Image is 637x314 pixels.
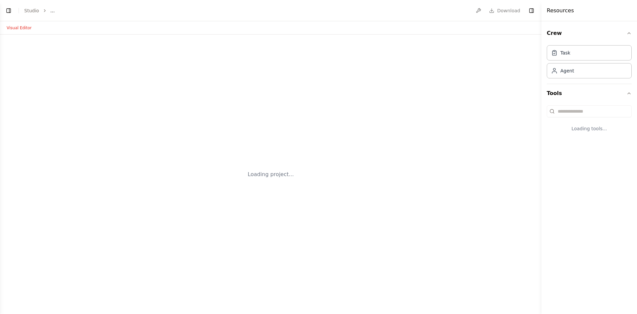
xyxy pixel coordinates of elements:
div: Tools [547,103,632,143]
div: Task [560,50,570,56]
a: Studio [24,8,39,13]
div: Loading tools... [547,120,632,137]
button: Show left sidebar [4,6,13,15]
button: Crew [547,24,632,43]
nav: breadcrumb [24,7,55,14]
h4: Resources [547,7,574,15]
div: Agent [560,67,574,74]
span: ... [50,7,55,14]
button: Visual Editor [3,24,35,32]
div: Loading project... [248,170,294,178]
button: Tools [547,84,632,103]
button: Hide right sidebar [527,6,536,15]
div: Crew [547,43,632,84]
